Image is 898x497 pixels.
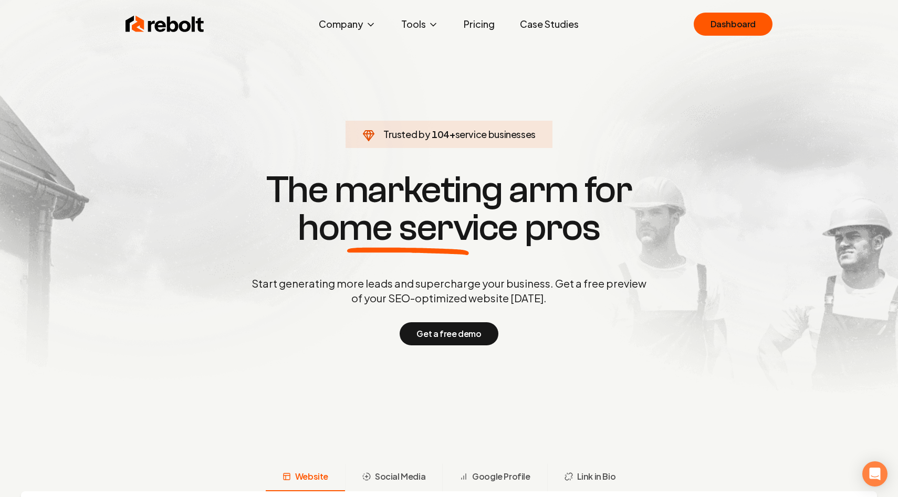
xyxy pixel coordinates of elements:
a: Pricing [455,14,503,35]
span: Social Media [375,470,425,483]
span: Link in Bio [577,470,616,483]
a: Case Studies [511,14,587,35]
button: Company [310,14,384,35]
button: Website [266,464,345,491]
a: Dashboard [694,13,772,36]
span: Trusted by [383,128,430,140]
span: 104 [432,127,450,142]
button: Link in Bio [547,464,633,491]
span: home service [298,209,518,247]
div: Open Intercom Messenger [862,461,887,487]
img: Rebolt Logo [126,14,204,35]
button: Get a free demo [400,322,498,345]
button: Google Profile [442,464,547,491]
span: Website [295,470,328,483]
button: Tools [393,14,447,35]
button: Social Media [345,464,442,491]
h1: The marketing arm for pros [197,171,701,247]
span: service businesses [455,128,536,140]
p: Start generating more leads and supercharge your business. Get a free preview of your SEO-optimiz... [249,276,649,305]
span: + [450,128,455,140]
span: Google Profile [472,470,530,483]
